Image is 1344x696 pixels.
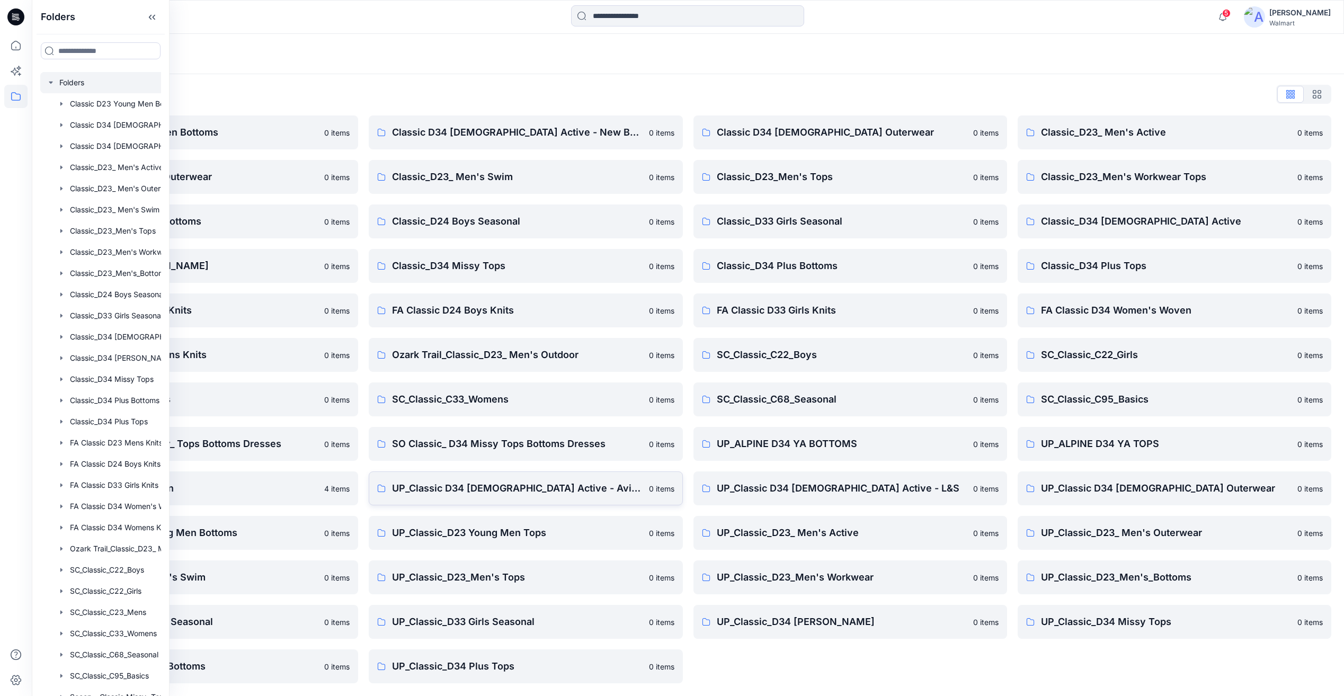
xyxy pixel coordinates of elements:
a: Classic_D33 Girls Seasonal0 items [693,204,1007,238]
p: UP_Classic_D33 Girls Seasonal [392,614,642,629]
div: [PERSON_NAME] [1269,6,1331,19]
a: SC_Classic_C23_Mens0 items [44,382,358,416]
a: UP_Classic D34 [DEMOGRAPHIC_DATA] Active - Avia & AW0 items [369,471,682,505]
a: Classic D34 [DEMOGRAPHIC_DATA] Outerwear0 items [693,115,1007,149]
p: Classic D34 [DEMOGRAPHIC_DATA] Outerwear [717,125,967,140]
p: 0 items [1297,172,1323,183]
a: UP_Classic_D23_ Men's Active0 items [693,516,1007,550]
a: UP_Classic_D34 Plus Bottoms0 items [44,649,358,683]
p: 0 items [649,572,674,583]
p: UP_Classic_D23_ Men's Active [717,525,967,540]
p: 0 items [1297,394,1323,405]
p: 0 items [1297,350,1323,361]
p: 0 items [649,305,674,316]
a: Classic_D34 Missy Tops0 items [369,249,682,283]
a: Classic D23 Young Men Bottoms0 items [44,115,358,149]
p: SC_Classic_C95_Basics [1041,392,1291,407]
p: FA Classic D34 Women's Woven [1041,303,1291,318]
p: 0 items [1297,261,1323,272]
p: UP_ALPINE D34 YA BOTTOMS [717,436,967,451]
p: 4 items [324,483,350,494]
a: UP_Classic_D33 Girls Seasonal0 items [369,605,682,639]
p: UP_ALPINE D34 YA TOPS [1041,436,1291,451]
p: 0 items [324,261,350,272]
p: 0 items [324,661,350,672]
a: UP_Classic_D34 [PERSON_NAME]0 items [693,605,1007,639]
a: FA Classic D23 Mens Knits0 items [44,293,358,327]
p: Ozark Trail_Classic_D23_ Men's Outdoor [392,347,642,362]
p: 0 items [973,483,999,494]
a: UP_Classic_D34 Plus Tops0 items [369,649,682,683]
a: UP_Classic_D23_Men's_Bottoms0 items [1018,560,1331,594]
p: Classic_D33 Girls Seasonal [717,214,967,229]
p: 0 items [649,439,674,450]
p: 0 items [649,394,674,405]
p: UP_Classic_D34 Plus Tops [392,659,642,674]
p: 0 items [1297,439,1323,450]
p: UP_Classic_D23 Young Men Tops [392,525,642,540]
a: UP_Classic D34 [DEMOGRAPHIC_DATA] Active - L&S0 items [693,471,1007,505]
p: UP_Classic D34 [DEMOGRAPHIC_DATA] Active - Avia & AW [392,481,642,496]
a: UP_Classic_D24 Boys Seasonal0 items [44,605,358,639]
p: 0 items [973,127,999,138]
p: 0 items [973,350,999,361]
p: SC_Classic_C68_Seasonal [717,392,967,407]
p: UP_Classic D34 [DEMOGRAPHIC_DATA] Active - L&S [717,481,967,496]
p: 0 items [649,216,674,227]
div: Walmart [1269,19,1331,27]
p: Classic_D23_Men's Workwear Tops [1041,169,1291,184]
p: 0 items [649,261,674,272]
p: UP_Classic_D23_Men's Tops [392,570,642,585]
p: 0 items [973,617,999,628]
p: 0 items [1297,305,1323,316]
a: UP_Classic_D23_ Men's Outerwear0 items [1018,516,1331,550]
p: Classic_D34 Plus Tops [1041,258,1291,273]
p: 0 items [973,261,999,272]
p: SC_Classic_C23_Mens [68,392,318,407]
p: 0 items [649,528,674,539]
a: Classic_D23_Men's Tops0 items [693,160,1007,194]
a: SC_Classic_C22_Boys0 items [693,338,1007,372]
a: Classic_D34 Plus Bottoms0 items [693,249,1007,283]
span: 5 [1222,9,1231,17]
a: UP_Classic D34 [DEMOGRAPHIC_DATA] Outerwear0 items [1018,471,1331,505]
p: 0 items [324,439,350,450]
p: 0 items [649,350,674,361]
a: Classic_D34 [PERSON_NAME]0 items [44,249,358,283]
p: 0 items [1297,528,1323,539]
p: Classic_D23_ Men's Outerwear [68,169,318,184]
p: FA Classic D24 Boys Knits [392,303,642,318]
a: SO Classic_ D34 Missy Tops Bottoms Dresses0 items [369,427,682,461]
p: Classic_D23_ Men's Active [1041,125,1291,140]
p: UP_Classic_D23 Young Men Bottoms [68,525,318,540]
p: UP_Classic_D23_Men's_Bottoms [1041,570,1291,585]
p: 0 items [973,572,999,583]
a: Classic_D23_ Men's Outerwear0 items [44,160,358,194]
p: 0 items [649,661,674,672]
a: FA Classic D34 Womens Knits0 items [44,338,358,372]
p: Classic_D34 [DEMOGRAPHIC_DATA] Active [1041,214,1291,229]
p: FA Classic D23 Mens Knits [68,303,318,318]
a: UP_Classic_D23_ Men's Swim0 items [44,560,358,594]
p: 0 items [973,305,999,316]
p: Classic_D23_ Men's Swim [392,169,642,184]
a: Ozark Trail_Classic_D23_ Men's Outdoor0 items [369,338,682,372]
p: 0 items [649,617,674,628]
p: 0 items [324,127,350,138]
p: SC_Classic_C22_Boys [717,347,967,362]
p: Classic_D24 Boys Seasonal [392,214,642,229]
p: Scoop _ Classic Missy_ Tops Bottoms Dresses [68,436,318,451]
a: SC_Classic_C22_Girls0 items [1018,338,1331,372]
a: FA Classic D34 Women's Woven0 items [1018,293,1331,327]
p: Classic_D23_Men's_Bottoms [68,214,318,229]
a: Classic_D23_ Men's Swim0 items [369,160,682,194]
a: FA Classic D33 Girls Knits0 items [693,293,1007,327]
p: 0 items [973,394,999,405]
a: SC_Classic_C33_Womens0 items [369,382,682,416]
p: 0 items [324,350,350,361]
a: UP_Classic_D23_Men's Tops0 items [369,560,682,594]
a: Classic_D23_ Men's Active0 items [1018,115,1331,149]
p: 0 items [973,172,999,183]
a: UP_Classic_D23 Young Men Bottoms0 items [44,516,358,550]
a: FA Classic D24 Boys Knits0 items [369,293,682,327]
